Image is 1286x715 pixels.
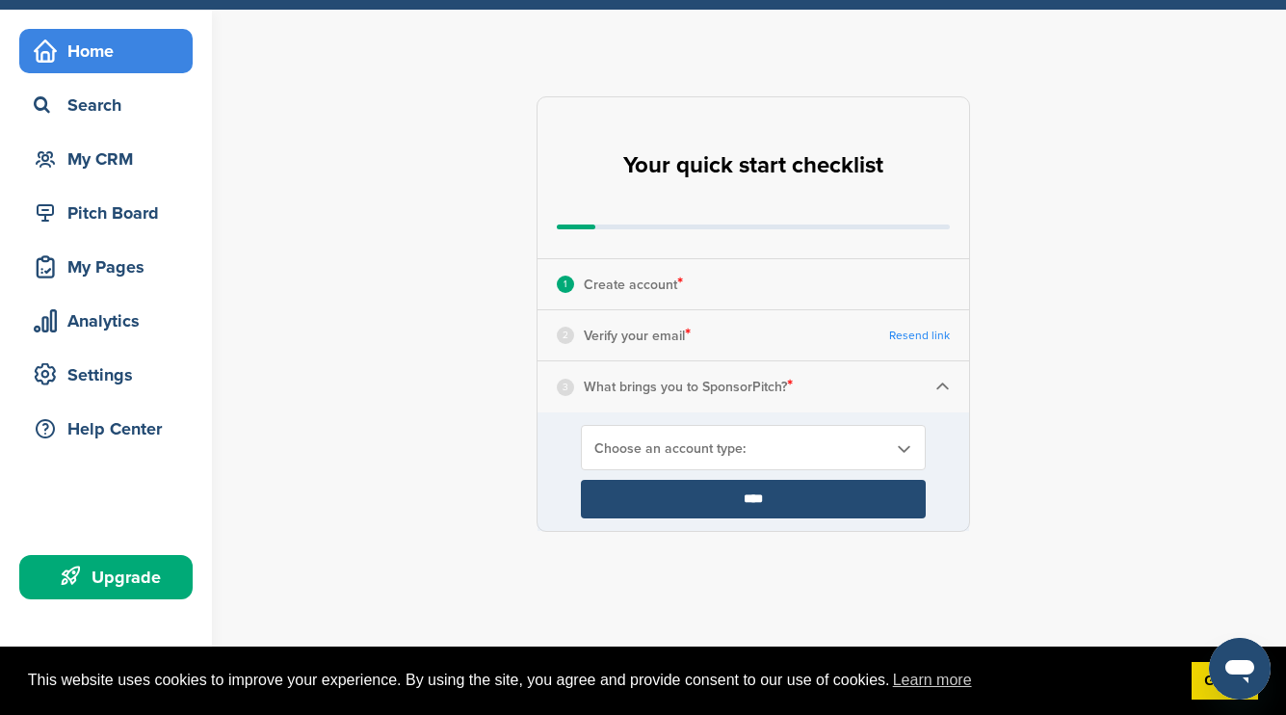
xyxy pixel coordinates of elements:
[584,323,691,348] p: Verify your email
[890,666,975,695] a: learn more about cookies
[29,411,193,446] div: Help Center
[29,250,193,284] div: My Pages
[594,440,887,457] span: Choose an account type:
[557,379,574,396] div: 3
[19,353,193,397] a: Settings
[623,145,883,187] h2: Your quick start checklist
[584,272,683,297] p: Create account
[19,407,193,451] a: Help Center
[19,245,193,289] a: My Pages
[29,357,193,392] div: Settings
[19,137,193,181] a: My CRM
[19,555,193,599] a: Upgrade
[29,304,193,338] div: Analytics
[557,276,574,293] div: 1
[29,196,193,230] div: Pitch Board
[19,191,193,235] a: Pitch Board
[1192,662,1258,701] a: dismiss cookie message
[1209,638,1271,700] iframe: Button to launch messaging window
[28,666,1176,695] span: This website uses cookies to improve your experience. By using the site, you agree and provide co...
[19,299,193,343] a: Analytics
[29,34,193,68] div: Home
[557,327,574,344] div: 2
[19,83,193,127] a: Search
[584,374,793,399] p: What brings you to SponsorPitch?
[889,329,950,343] a: Resend link
[935,380,950,394] img: Checklist arrow 1
[29,142,193,176] div: My CRM
[19,29,193,73] a: Home
[29,88,193,122] div: Search
[29,560,193,595] div: Upgrade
